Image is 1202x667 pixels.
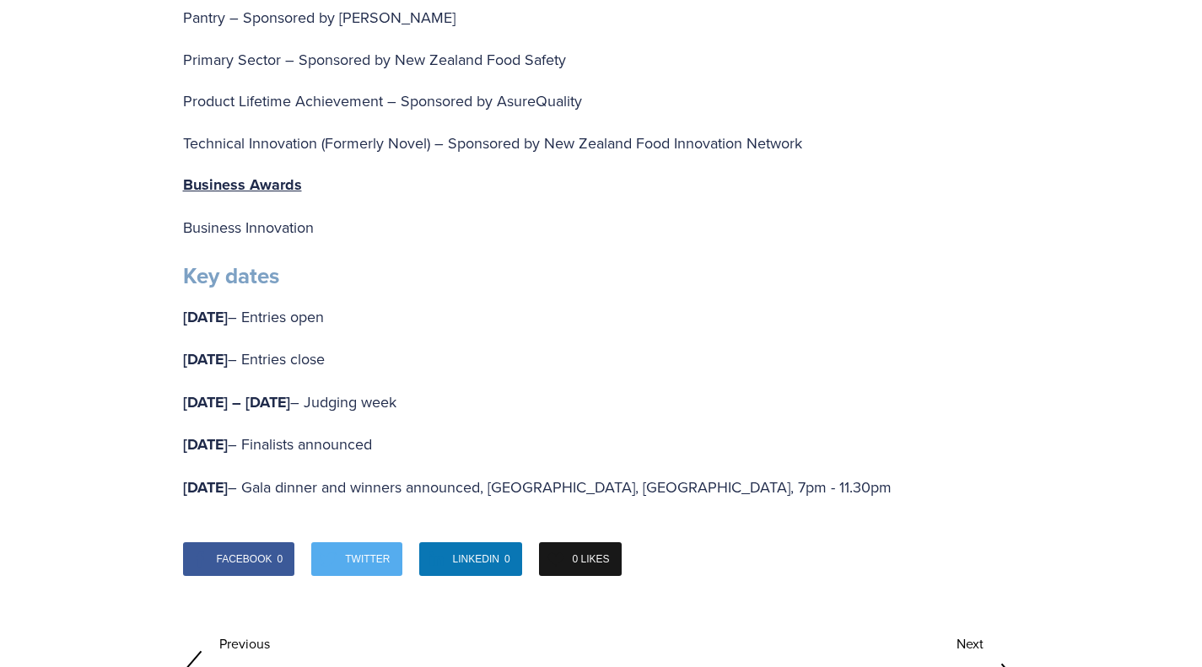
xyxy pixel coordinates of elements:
a: Twitter [311,542,402,576]
p: – Judging week [183,389,1020,417]
strong: Key dates [183,260,279,292]
a: Facebook0 [183,542,295,576]
div: Previous [219,630,601,659]
span: Facebook [217,542,272,576]
strong: [DATE] [183,476,228,498]
p: – Entries close [183,346,1020,374]
span: 0 [278,542,283,576]
strong: Business Awards [183,174,302,196]
a: LinkedIn0 [419,542,522,576]
strong: [DATE] [183,348,228,370]
p: Product Lifetime Achievement – Sponsored by AsureQuality [183,88,1020,115]
p: – Entries open [183,304,1020,331]
p: Primary Sector – Sponsored by New Zealand Food Safety [183,46,1020,73]
p: – Gala dinner and winners announced, [GEOGRAPHIC_DATA], [GEOGRAPHIC_DATA], 7pm - 11.30pm [183,474,1020,502]
p: Technical Innovation (Formerly Novel) – Sponsored by New Zealand Food Innovation Network [183,130,1020,157]
strong: [DATE] [183,306,228,328]
strong: [DATE] [183,433,228,455]
p: – Finalists announced [183,431,1020,459]
strong: [DATE] – [DATE] [183,391,290,413]
span: Twitter [345,542,390,576]
span: 0 Likes [573,542,610,576]
p: Business Innovation [183,214,1020,241]
p: Pantry – Sponsored by [PERSON_NAME] [183,4,1020,31]
div: Next [601,630,984,659]
a: 0 Likes [539,542,622,576]
span: 0 [504,542,510,576]
span: LinkedIn [453,542,499,576]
